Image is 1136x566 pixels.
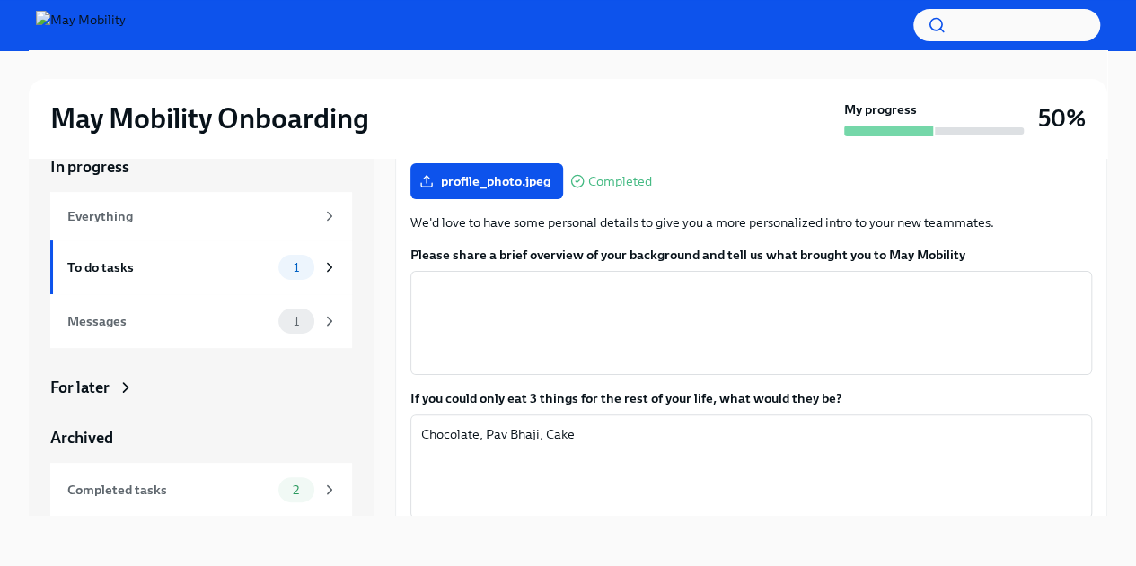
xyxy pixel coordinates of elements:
label: profile_photo.jpeg [410,163,563,199]
a: Everything [50,192,352,240]
h2: May Mobility Onboarding [50,100,369,136]
a: Messages1 [50,294,352,348]
a: Archived [50,427,352,448]
label: Please share a brief overview of your background and tell us what brought you to May Mobility [410,246,1092,264]
span: 1 [283,315,310,328]
h3: 50% [1038,102,1086,135]
span: 1 [283,261,310,274]
textarea: Chocolate, Pav Bhaji, Cake [421,423,1081,509]
div: Messages [67,311,271,331]
div: Everything [67,206,314,226]
strong: My progress [844,100,917,118]
img: May Mobility [36,11,126,39]
p: We'd love to have some personal details to give you a more personalized intro to your new teammates. [410,213,1092,231]
span: 2 [282,483,310,497]
a: To do tasks1 [50,240,352,294]
a: Completed tasks2 [50,463,352,517]
div: For later [50,377,110,398]
span: profile_photo.jpeg [423,172,550,190]
a: In progress [50,156,352,178]
span: Completed [588,175,652,188]
div: To do tasks [67,257,271,277]
label: If you could only eat 3 things for the rest of your life, what would they be? [410,389,1092,407]
a: For later [50,377,352,398]
div: Completed tasks [67,480,271,500]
